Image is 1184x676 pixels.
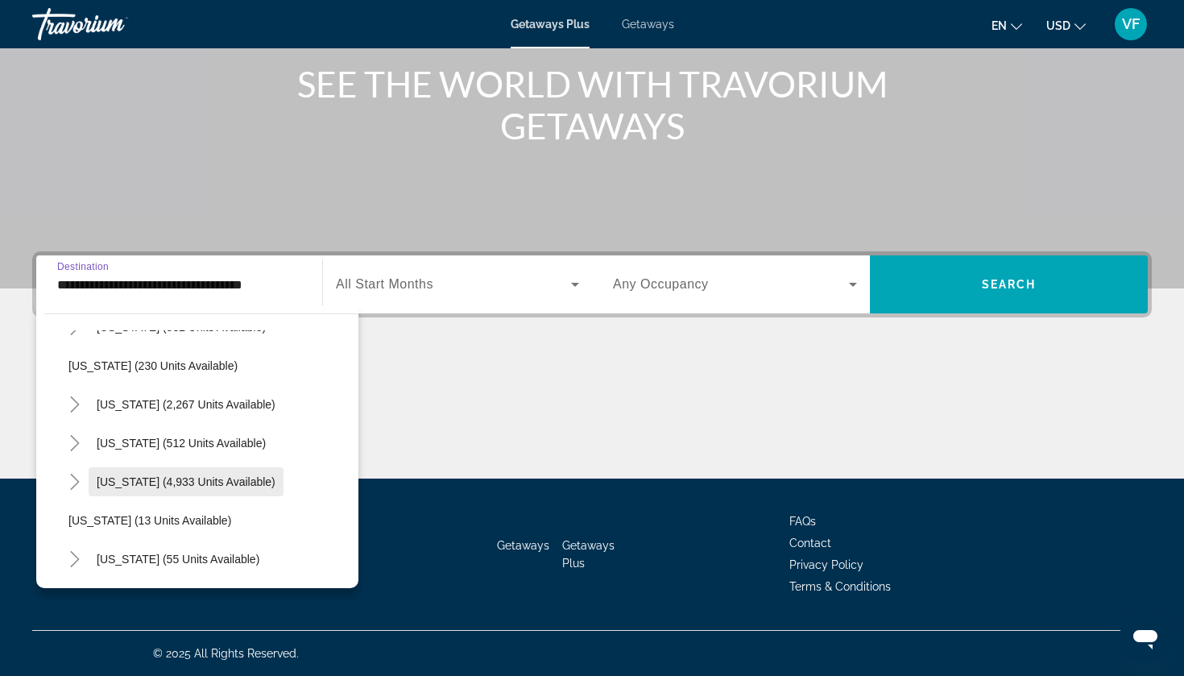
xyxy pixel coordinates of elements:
[68,514,231,527] span: [US_STATE] (13 units available)
[789,558,863,571] a: Privacy Policy
[336,277,433,291] span: All Start Months
[60,545,89,574] button: Toggle Hawaii (55 units available)
[60,391,89,419] button: Toggle California (2,267 units available)
[870,255,1148,313] button: Search
[89,390,284,419] button: [US_STATE] (2,267 units available)
[789,580,891,593] a: Terms & Conditions
[36,255,1148,313] div: Search widget
[89,429,274,458] button: [US_STATE] (512 units available)
[613,277,709,291] span: Any Occupancy
[89,313,274,342] button: [US_STATE] (532 units available)
[60,313,89,342] button: Toggle Arizona (532 units available)
[97,475,275,488] span: [US_STATE] (4,933 units available)
[982,278,1037,291] span: Search
[622,18,674,31] a: Getaways
[153,647,299,660] span: © 2025 All Rights Reserved.
[60,429,89,458] button: Toggle Colorado (512 units available)
[60,351,358,380] button: [US_STATE] (230 units available)
[497,539,549,552] a: Getaways
[511,18,590,31] a: Getaways Plus
[89,545,267,574] button: [US_STATE] (55 units available)
[1046,19,1070,32] span: USD
[97,398,275,411] span: [US_STATE] (2,267 units available)
[290,63,894,147] h1: SEE THE WORLD WITH TRAVORIUM GETAWAYS
[1120,612,1171,663] iframe: Button to launch messaging window
[32,3,193,45] a: Travorium
[97,437,266,450] span: [US_STATE] (512 units available)
[991,14,1022,37] button: Change language
[1046,14,1086,37] button: Change currency
[991,19,1007,32] span: en
[1110,7,1152,41] button: User Menu
[68,359,238,372] span: [US_STATE] (230 units available)
[60,506,358,535] button: [US_STATE] (13 units available)
[789,537,831,550] a: Contact
[789,515,816,528] a: FAQs
[60,468,89,496] button: Toggle Florida (4,933 units available)
[57,261,109,272] span: Destination
[97,553,259,566] span: [US_STATE] (55 units available)
[89,467,284,496] button: [US_STATE] (4,933 units available)
[1122,16,1140,32] span: VF
[562,539,615,570] a: Getaways Plus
